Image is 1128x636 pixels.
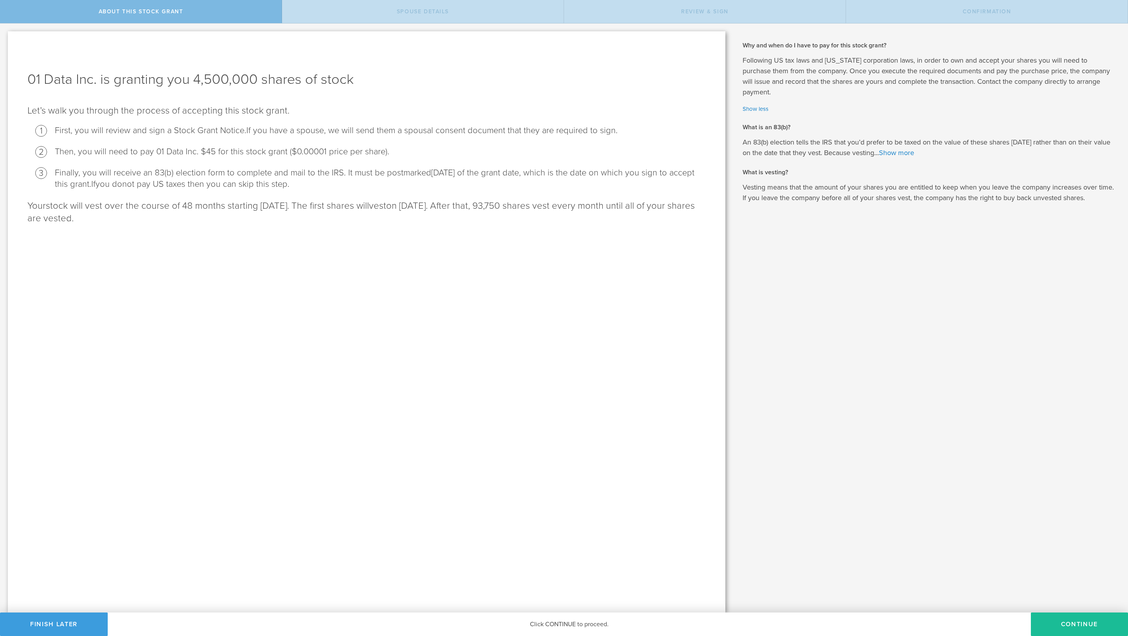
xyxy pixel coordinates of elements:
[743,41,1116,50] h2: Why and when do I have to pay for this stock grant?
[55,125,706,136] li: First, you will review and sign a Stock Grant Notice.
[397,8,449,15] span: Spouse Details
[743,105,1116,114] a: Show less
[743,55,1116,98] p: Following US tax laws and [US_STATE] corporation laws, in order to own and accept your shares you...
[27,200,46,211] span: Your
[96,179,122,189] span: you do
[99,8,183,15] span: About this stock grant
[27,200,706,225] p: stock will vest over the course of 48 months starting [DATE]. The first shares will on [DATE]. Af...
[743,168,1116,177] h2: What is vesting?
[369,200,386,211] span: vest
[55,167,706,190] li: Finally, you will receive an 83(b) election form to complete and mail to the IRS . It must be pos...
[743,137,1116,158] p: An 83(b) election tells the IRS that you’d prefer to be taxed on the value of these shares [DATE]...
[681,8,728,15] span: Review & Sign
[1089,575,1128,613] iframe: Chat Widget
[743,123,1116,132] h2: What is an 83(b)?
[963,8,1011,15] span: Confirmation
[55,146,706,157] li: Then, you will need to pay 01 Data Inc. $45 for this stock grant ($0.00001 price per share).
[246,125,618,136] span: If you have a spouse, we will send them a spousal consent document that they are required to sign.
[108,613,1031,636] div: Click CONTINUE to proceed.
[879,148,914,157] a: Show more
[27,70,706,89] h1: 01 Data Inc. is granting you 4,500,000 shares of stock
[743,182,1116,203] p: Vesting means that the amount of your shares you are entitled to keep when you leave the company ...
[27,105,706,117] p: Let’s walk you through the process of accepting this stock grant .
[1031,613,1128,636] button: CONTINUE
